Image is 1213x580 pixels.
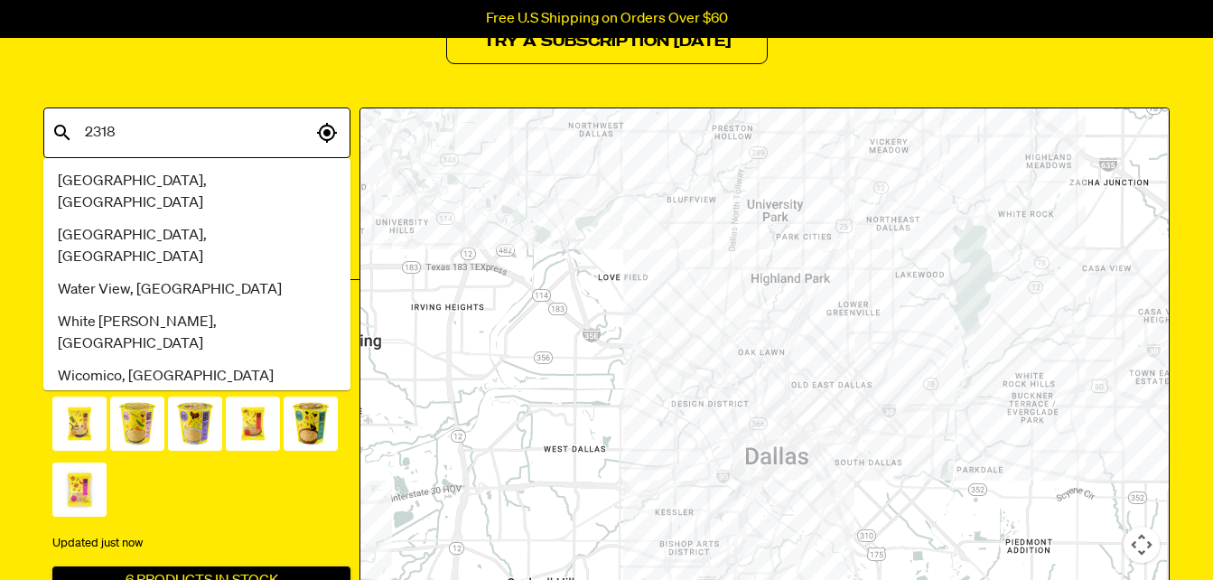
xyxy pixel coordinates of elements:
[58,225,336,268] span: [GEOGRAPHIC_DATA], [GEOGRAPHIC_DATA]
[52,529,350,559] div: Updated just now
[58,366,274,388] span: Wicomico, [GEOGRAPHIC_DATA]
[1124,527,1160,563] button: Map camera controls
[58,312,336,355] span: White [PERSON_NAME], [GEOGRAPHIC_DATA]
[486,11,728,27] p: Free U.S Shipping on Orders Over $60
[58,171,336,214] span: [GEOGRAPHIC_DATA], [GEOGRAPHIC_DATA]
[446,21,768,64] a: Try a Subscription [DATE]
[80,116,312,150] input: Search city or postal code
[58,279,282,301] span: Water View, [GEOGRAPHIC_DATA]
